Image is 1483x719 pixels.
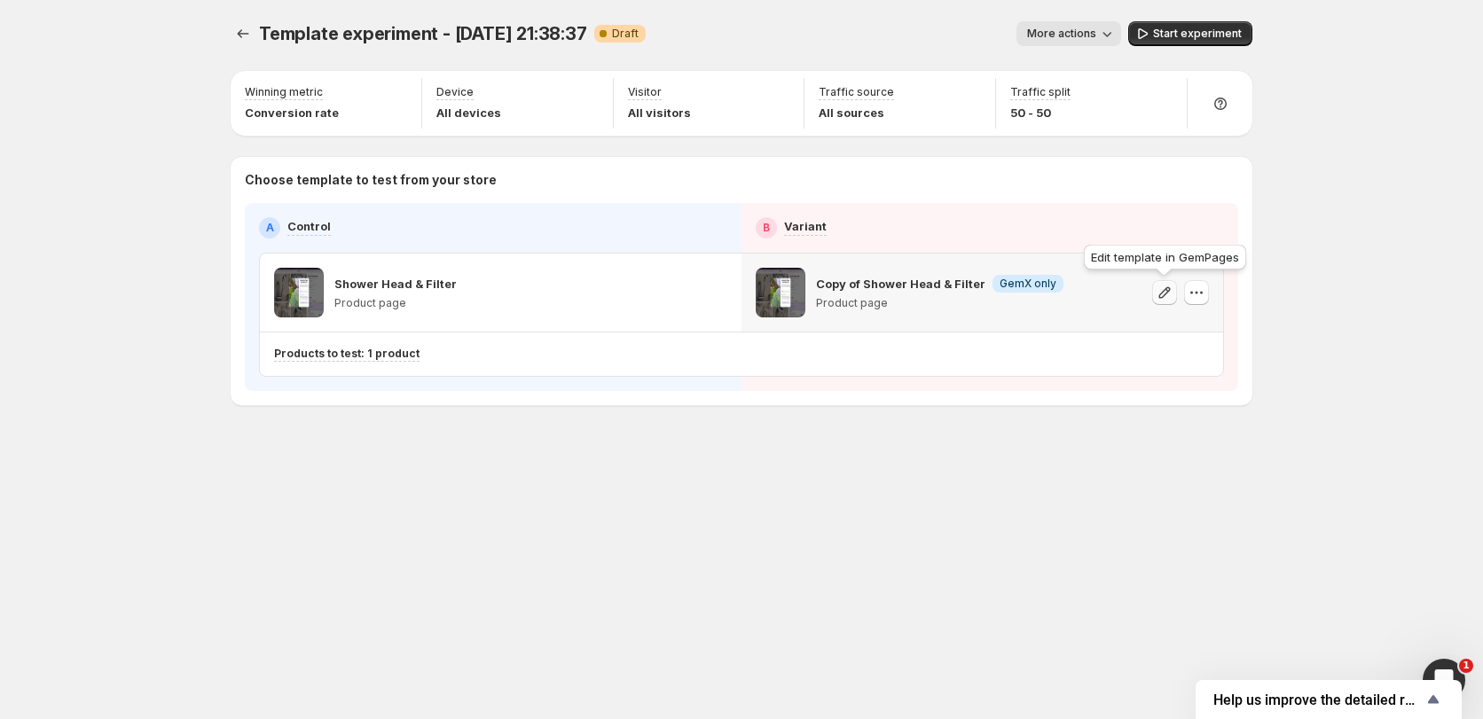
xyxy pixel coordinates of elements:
[819,85,894,99] p: Traffic source
[1016,21,1121,46] button: More actions
[274,268,324,317] img: Shower Head & Filter
[1213,689,1444,710] button: Show survey - Help us improve the detailed report for A/B campaigns
[756,268,805,317] img: Copy of Shower Head & Filter
[763,221,770,235] h2: B
[1128,21,1252,46] button: Start experiment
[1213,692,1423,708] span: Help us improve the detailed report for A/B campaigns
[628,104,691,121] p: All visitors
[436,104,501,121] p: All devices
[1000,277,1056,291] span: GemX only
[1010,104,1071,121] p: 50 - 50
[784,217,827,235] p: Variant
[816,275,985,293] p: Copy of Shower Head & Filter
[816,296,1063,310] p: Product page
[287,217,331,235] p: Control
[1423,659,1465,701] iframe: Intercom live chat
[436,85,474,99] p: Device
[245,171,1238,189] p: Choose template to test from your store
[259,23,587,44] span: Template experiment - [DATE] 21:38:37
[628,85,662,99] p: Visitor
[1027,27,1096,41] span: More actions
[334,275,457,293] p: Shower Head & Filter
[612,27,639,41] span: Draft
[231,21,255,46] button: Experiments
[245,104,339,121] p: Conversion rate
[266,221,274,235] h2: A
[1153,27,1242,41] span: Start experiment
[334,296,457,310] p: Product page
[245,85,323,99] p: Winning metric
[819,104,894,121] p: All sources
[1010,85,1071,99] p: Traffic split
[274,347,420,361] p: Products to test: 1 product
[1459,659,1473,673] span: 1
